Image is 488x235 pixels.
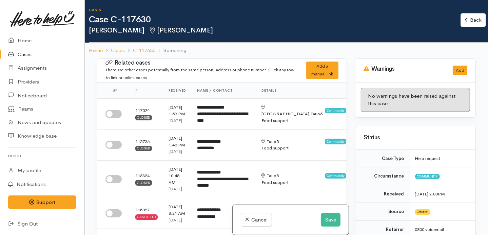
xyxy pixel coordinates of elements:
td: 115027 [130,198,163,229]
td: 115324 [130,160,163,198]
td: Source [355,203,410,221]
div: [DATE] 1:48 PM [169,135,186,148]
a: Home [89,47,103,54]
button: Support [8,195,76,209]
div: Food support [261,117,346,124]
div: Add a manual link [306,62,338,79]
th: Name / contact [192,83,256,99]
a: Cases [111,47,125,54]
button: Save [321,213,340,227]
time: [DATE] [169,148,182,154]
div: Taupō [261,172,279,179]
time: [DATE] [169,118,182,123]
div: Closed [135,115,152,120]
div: Closed [135,180,152,185]
td: Received [355,185,410,203]
div: No warnings have been raised against this case [361,88,470,112]
td: 117574 [130,98,163,130]
div: Food support [261,179,346,186]
h6: Profile [8,151,76,161]
div: Taupō [261,138,279,145]
div: Food support [261,145,346,151]
span: [GEOGRAPHIC_DATA], [261,111,311,117]
a: Cancel [241,213,272,227]
div: [DATE] 8:21 AM [169,204,186,217]
span: Community [325,173,346,179]
th: Details [256,83,352,99]
div: [DATE] 1:53 PM [169,104,186,117]
span: Community [325,108,346,113]
h3: Status [364,135,467,141]
li: Screening [155,47,187,54]
h3: Warnings [364,66,445,72]
time: [DATE] 2:08PM [415,191,445,197]
div: Closed [135,146,152,151]
span: Referral [415,209,430,215]
td: Circumstance [355,167,410,185]
small: There are other cases potentially from the same person, address or phone number. Click any row to... [105,67,294,80]
span: Community [415,174,440,179]
th: Received [163,83,192,99]
div: Cancelled [135,214,158,220]
h2: [PERSON_NAME] [89,27,461,34]
td: Help request [410,150,475,167]
span: [PERSON_NAME] [149,26,213,34]
h1: Case C-117630 [89,15,461,25]
h6: Cases [89,8,461,12]
a: C-117630 [133,47,155,54]
div: [DATE] 10:48 AM [169,166,186,186]
td: 115736 [130,130,163,161]
h3: Related cases [105,60,298,66]
th: # [130,83,163,99]
time: [DATE] [169,186,182,192]
button: Add [453,66,467,75]
div: Taupō [261,104,323,117]
nav: breadcrumb [85,43,488,58]
span: Community [325,139,346,144]
a: Back [461,13,486,27]
time: [DATE] [169,217,182,223]
td: Case Type [355,150,410,167]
